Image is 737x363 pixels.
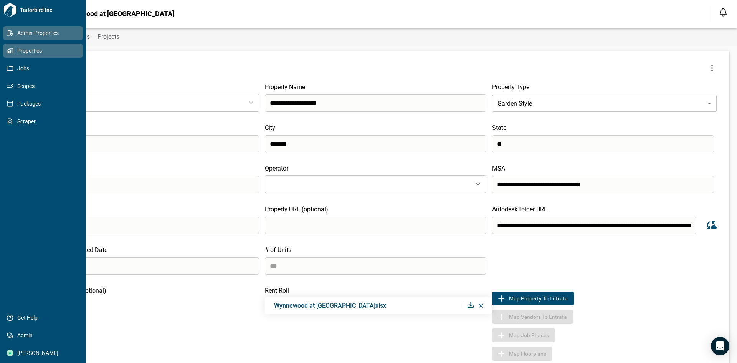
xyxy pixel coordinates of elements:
[497,294,506,303] img: Map to Entrata
[265,135,487,152] input: search
[28,10,174,18] span: Cortland - Wynnewood at [GEOGRAPHIC_DATA]
[37,257,259,275] input: search
[274,302,386,309] span: Wynnewood at [GEOGRAPHIC_DATA]xlsx
[265,94,487,112] input: search
[37,217,259,234] input: search
[704,60,720,76] button: more
[13,332,76,339] span: Admin
[265,287,289,294] span: Rent Roll
[3,114,83,128] a: Scraper
[492,217,696,234] input: search
[3,61,83,75] a: Jobs
[17,6,83,14] span: Tailorbird Inc
[265,165,288,172] span: Operator
[492,124,506,131] span: State
[3,26,83,40] a: Admin-Properties
[13,118,76,125] span: Scraper
[265,206,328,213] span: Property URL (optional)
[37,135,259,152] input: search
[37,176,259,193] input: search
[492,93,717,114] div: Garden Style
[492,83,529,91] span: Property Type
[711,337,729,355] div: Open Intercom Messenger
[13,82,76,90] span: Scopes
[265,83,305,91] span: Property Name
[3,44,83,58] a: Properties
[473,179,483,189] button: Open
[3,97,83,111] a: Packages
[3,328,83,342] a: Admin
[265,217,487,234] input: search
[20,28,737,46] div: base tabs
[13,100,76,108] span: Packages
[492,292,574,305] button: Map to EntrataMap Property to Entrata
[97,33,119,41] span: Projects
[13,65,76,72] span: Jobs
[13,349,76,357] span: [PERSON_NAME]
[492,176,714,193] input: search
[265,246,291,254] span: # of Units
[717,6,729,18] button: Open notification feed
[13,29,76,37] span: Admin-Properties
[13,314,76,322] span: Get Help
[492,135,714,152] input: search
[13,47,76,55] span: Properties
[265,124,275,131] span: City
[492,206,547,213] span: Autodesk folder URL
[492,165,505,172] span: MSA
[3,79,83,93] a: Scopes
[702,216,720,234] button: Sync data from Autodesk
